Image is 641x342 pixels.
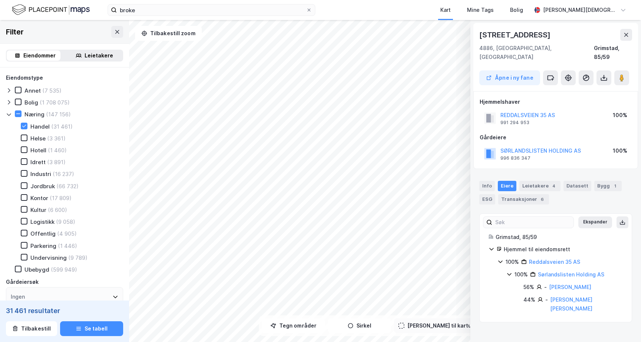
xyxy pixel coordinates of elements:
div: Kart [440,6,451,14]
div: ESG [479,194,495,205]
div: Helse [30,135,46,142]
div: 100% [613,111,627,120]
div: 56% [523,283,534,292]
div: Offentlig [30,230,56,237]
div: (17 809) [50,195,72,202]
div: (66 732) [56,183,79,190]
div: Transaksjoner [498,194,549,205]
div: Gårdeiere [480,133,632,142]
div: (6 600) [48,206,67,213]
div: Eiere [498,181,516,191]
div: (31 461) [51,123,73,130]
div: Grimstad, 85/59 [594,44,632,62]
button: Åpne i ny fane [479,70,540,85]
div: Jordbruk [30,183,55,190]
div: Eiendommer [23,51,56,60]
div: Industri [30,170,51,177]
button: Tilbakestill [6,321,57,336]
div: (16 237) [53,170,74,177]
div: Eiendomstype [6,73,43,82]
div: (3 361) [47,135,66,142]
div: 4886, [GEOGRAPHIC_DATA], [GEOGRAPHIC_DATA] [479,44,594,62]
div: 4 [550,182,558,190]
div: Hjemmelshaver [480,97,632,106]
div: (147 156) [46,111,71,118]
div: Grimstad, 85/59 [496,233,623,242]
div: Filter [6,26,24,38]
div: Hotell [30,147,46,154]
div: Undervisning [30,254,67,261]
div: 996 836 347 [500,155,530,161]
div: Mine Tags [467,6,494,14]
button: Tegn områder [262,318,325,333]
div: (1 460) [48,147,67,154]
img: logo.f888ab2527a4732fd821a326f86c7f29.svg [12,3,90,16]
div: 100% [515,270,528,279]
div: Info [479,181,495,191]
div: [PERSON_NAME] til kartutsnitt [407,321,486,330]
button: Ekspander [578,216,612,228]
div: Annet [24,87,41,94]
div: (3 891) [47,159,66,166]
div: 31 461 resultater [6,306,123,315]
div: Bolig [510,6,523,14]
div: Handel [30,123,50,130]
button: Se tabell [60,321,123,336]
div: - [544,283,547,292]
div: Ubebygd [24,266,49,273]
div: 44% [523,295,535,304]
div: Bolig [24,99,38,106]
button: Tilbakestill zoom [135,26,202,41]
a: [PERSON_NAME] [549,284,591,290]
div: Næring [24,111,45,118]
div: Gårdeiersøk [6,278,39,286]
div: (7 535) [42,87,62,94]
input: Søk på adresse, matrikkel, gårdeiere, leietakere eller personer [117,4,306,16]
div: 6 [539,196,546,203]
div: 1 [611,182,619,190]
div: (1 446) [58,242,77,249]
div: 991 294 953 [500,120,529,126]
div: Idrett [30,159,46,166]
div: [PERSON_NAME][DEMOGRAPHIC_DATA] [543,6,617,14]
div: Logistikk [30,218,55,225]
div: Ingen [11,292,25,301]
div: Datasett [563,181,591,191]
div: 100% [613,146,627,155]
div: (599 949) [51,266,77,273]
input: Søk [492,217,573,228]
a: Sørlandslisten Holding AS [538,271,604,278]
div: (1 708 075) [40,99,70,106]
button: Sirkel [328,318,391,333]
div: [STREET_ADDRESS] [479,29,552,41]
div: - [545,295,548,304]
a: [PERSON_NAME] [PERSON_NAME] [550,296,592,312]
div: Hjemmel til eiendomsrett [504,245,623,254]
div: (9 058) [56,218,75,225]
div: Kultur [30,206,46,213]
div: Leietakere [519,181,561,191]
div: Leietakere [85,51,113,60]
div: 100% [506,258,519,266]
div: (4 905) [57,230,77,237]
a: Reddalsveien 35 AS [529,259,580,265]
div: Parkering [30,242,56,249]
div: Bygg [594,181,622,191]
div: Kontor [30,195,48,202]
div: (9 789) [68,254,88,261]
